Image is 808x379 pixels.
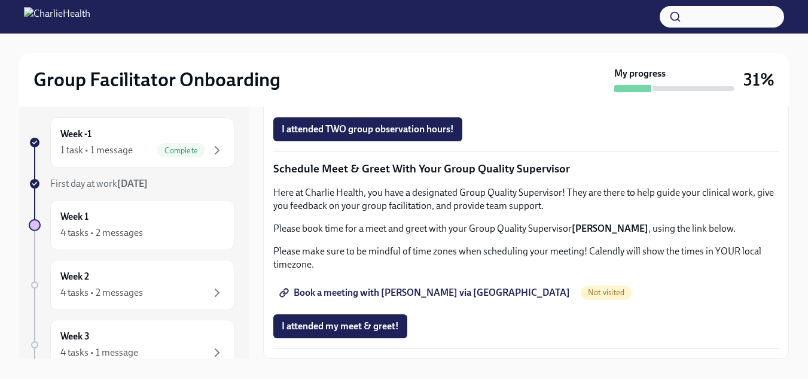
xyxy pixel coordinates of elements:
button: I attended my meet & greet! [273,314,407,338]
span: Book a meeting with [PERSON_NAME] via [GEOGRAPHIC_DATA] [282,287,570,299]
span: I attended my meet & greet! [282,320,399,332]
strong: [PERSON_NAME] [572,223,648,234]
div: 4 tasks • 2 messages [60,286,143,299]
a: Book a meeting with [PERSON_NAME] via [GEOGRAPHIC_DATA] [273,281,578,305]
h6: Week -1 [60,128,92,141]
p: Please book time for a meet and greet with your Group Quality Supervisor , using the link below. [273,222,779,235]
span: Complete [157,146,205,155]
a: Week -11 task • 1 messageComplete [29,117,234,168]
p: Please make sure to be mindful of time zones when scheduling your meeting! Calendly will show the... [273,245,779,271]
p: Here at Charlie Health, you have a designated Group Quality Supervisor! They are there to help gu... [273,186,779,213]
h6: Week 3 [60,330,90,343]
span: First day at work [50,178,148,189]
h6: Week 2 [60,270,89,283]
h3: 31% [743,69,775,90]
span: I attended TWO group observation hours! [282,123,454,135]
strong: [DATE] [117,178,148,189]
a: Week 14 tasks • 2 messages [29,200,234,250]
button: I attended TWO group observation hours! [273,117,462,141]
a: First day at work[DATE] [29,177,234,190]
a: Week 34 tasks • 1 message [29,320,234,370]
h6: Week 1 [60,210,89,223]
strong: My progress [614,67,666,80]
div: 4 tasks • 2 messages [60,226,143,239]
div: 1 task • 1 message [60,144,133,157]
p: Schedule Meet & Greet With Your Group Quality Supervisor [273,161,779,177]
span: Not visited [581,288,632,297]
a: Week 24 tasks • 2 messages [29,260,234,310]
h2: Group Facilitator Onboarding [33,68,280,92]
img: CharlieHealth [24,7,90,26]
div: 4 tasks • 1 message [60,346,138,359]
